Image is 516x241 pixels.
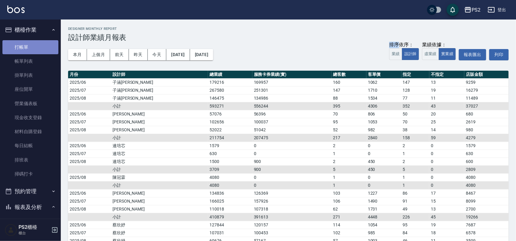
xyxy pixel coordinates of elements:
td: 小計 [111,165,208,173]
td: 211754 [208,134,252,142]
td: 107031 [208,229,252,237]
button: [DATE] [166,49,190,60]
td: 0 [429,165,464,173]
td: 19 [429,221,464,229]
th: 服務卡券業績(實) [252,71,331,79]
td: 2700 [464,205,509,213]
td: 1731 [366,205,401,213]
td: 2025/07 [68,197,111,205]
td: 88 [331,94,366,102]
td: 70 [401,118,430,126]
td: 0 [366,142,401,150]
td: 95 [401,221,430,229]
td: 1227 [366,189,401,197]
td: 0 [366,173,401,181]
button: save [447,4,459,16]
td: 4448 [366,213,401,221]
th: 月份 [68,71,111,79]
div: PS2 [472,6,480,14]
td: 52022 [208,126,252,134]
td: 37027 [464,102,509,110]
button: 登出 [485,4,509,16]
td: 127844 [208,221,252,229]
td: 子涵[PERSON_NAME] [111,78,208,86]
td: 169957 [252,78,331,86]
td: 小計 [111,213,208,221]
th: 客單價 [366,71,401,79]
td: 0 [429,158,464,165]
td: 147 [401,78,430,86]
td: 1062 [366,78,401,86]
td: 1053 [366,118,401,126]
td: 2025/06 [68,142,111,150]
a: 掛單列表 [2,68,58,82]
td: 600 [464,158,509,165]
td: 45 [429,213,464,221]
td: 114 [331,221,366,229]
a: 營業儀表板 [2,97,58,111]
td: 2025/07 [68,150,111,158]
td: 14 [429,126,464,134]
td: 2025/06 [68,78,111,86]
td: 1 [331,173,366,181]
td: 子涵[PERSON_NAME] [111,86,208,94]
td: 1 [401,150,430,158]
a: 材料自購登錄 [2,125,58,139]
td: 13 [429,205,464,213]
th: 指定 [401,71,430,79]
td: [PERSON_NAME] [111,197,208,205]
td: [PERSON_NAME] [111,118,208,126]
td: 蔡欣妤 [111,229,208,237]
td: 62 [331,205,366,213]
td: 3709 [208,165,252,173]
a: 報表目錄 [2,217,58,231]
button: 實業績 [439,48,456,60]
td: 806 [366,110,401,118]
td: 86 [401,189,430,197]
td: 2025/06 [68,110,111,118]
td: 450 [366,158,401,165]
td: 102 [331,229,366,237]
td: 49 [401,205,430,213]
a: 排班表 [2,153,58,167]
td: 蔡欣妤 [111,221,208,229]
td: 166025 [208,197,252,205]
td: 0 [429,142,464,150]
th: 不指定 [429,71,464,79]
td: 1054 [366,221,401,229]
td: 4306 [366,102,401,110]
td: 2 [401,142,430,150]
td: 103 [331,189,366,197]
td: 5 [331,165,366,173]
td: 100453 [252,229,331,237]
th: 店販金額 [464,71,509,79]
td: 38 [401,126,430,134]
button: 報表匯出 [459,49,486,60]
td: 0 [429,150,464,158]
td: 2025/08 [68,158,111,165]
td: 2809 [464,165,509,173]
td: 43 [429,102,464,110]
td: 267580 [208,86,252,94]
td: 410879 [208,213,252,221]
td: 128 [401,86,430,94]
td: 352 [401,102,430,110]
td: 2 [401,158,430,165]
td: 77 [401,94,430,102]
td: 0 [252,173,331,181]
td: 51042 [252,126,331,134]
td: 126369 [252,189,331,197]
td: 4080 [208,181,252,189]
td: 2025/07 [68,229,111,237]
td: 158 [401,134,430,142]
td: 2025/07 [68,118,111,126]
td: 小計 [111,181,208,189]
a: 現金收支登錄 [2,111,58,125]
div: 排序依序： [389,42,419,48]
td: 450 [366,165,401,173]
td: 52 [331,126,366,134]
h2: Designer Monthly Report [68,27,509,31]
h5: PS2櫃檯 [19,224,50,230]
td: 2025/06 [68,189,111,197]
td: 2 [331,158,366,165]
